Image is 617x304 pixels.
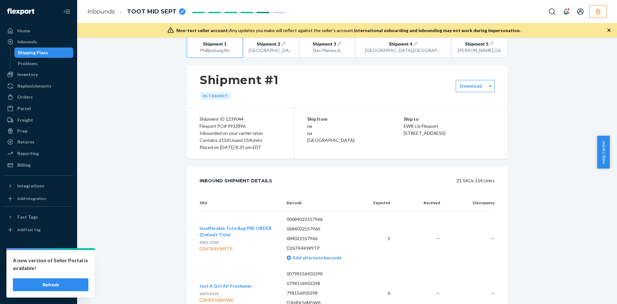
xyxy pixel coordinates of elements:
[4,26,73,36] a: Home
[597,136,610,169] button: Help Center
[287,174,495,187] div: 21 SKUs 154 Units
[4,69,73,80] a: Inventory
[176,28,229,33] span: Non-test seller account:
[404,123,495,130] p: EWR c/o Flexport
[287,235,358,242] p: 684022557966
[200,144,281,151] div: Placed on [DATE] 8:35 pm EDT
[4,160,73,170] a: Billing
[7,8,34,15] img: Flexport logo
[60,5,73,18] button: Close Navigation
[200,246,276,252] div: D267A4KW9TP
[200,225,272,237] span: Insufferable Tote Bag PRE ORDER (Default Title)
[4,275,73,285] a: Help Center
[436,290,440,296] span: —
[13,256,88,272] p: A new version of Seller Portal is available!
[17,139,34,145] div: Returns
[249,47,293,54] div: [GEOGRAPHIC_DATA] , CA
[299,37,355,58] button: Shipment 3Des Plaines,IL
[17,162,31,168] div: Billing
[4,194,73,204] a: Add Integration
[127,8,176,16] span: TOOT MID SEPT
[4,81,73,91] a: Replenishments
[287,245,358,251] p: D267A4KW9TP
[365,47,442,54] div: [GEOGRAPHIC_DATA] , [GEOGRAPHIC_DATA]
[13,278,88,291] button: Refresh
[187,37,243,58] button: Shipment 1Phillipsburg,NJ
[460,83,482,89] label: Download
[404,116,495,123] p: Ship to
[200,297,252,303] div: D3HRK56M5W6
[287,255,342,260] a: Add alternate barcode
[560,5,573,18] button: Open notifications
[491,290,495,296] span: —
[17,128,27,134] div: Prep
[200,240,219,245] span: 6061-3503
[200,73,279,87] h1: Shipment #1
[87,8,115,15] a: Inbounds
[200,130,281,137] div: Inbounded on your carrier rates
[451,37,507,58] button: Shipment 5[PERSON_NAME],GA
[354,28,521,33] span: International onboarding and inbounding may not work during impersonation.
[243,37,299,58] button: Shipment 2[GEOGRAPHIC_DATA],CA
[18,60,38,67] div: Problems
[307,116,404,123] p: Ship from
[17,83,51,89] div: Replenishments
[291,255,342,260] span: Add alternate barcode
[404,130,445,136] span: [STREET_ADDRESS]
[200,225,276,238] button: Insufferable Tote Bag PRE ORDER (Default Title)
[546,5,559,18] button: Open Search Box
[436,236,440,241] span: —
[287,226,358,232] p: 0684022557966
[4,126,73,136] a: Prep
[200,92,231,100] div: In transit
[17,94,33,100] div: Orders
[14,58,74,69] a: Problems
[305,47,349,54] div: Des Plaines , IL
[457,47,502,54] div: [PERSON_NAME] , GA
[574,5,587,18] button: Open account menu
[17,105,31,112] div: Parcel
[287,290,358,296] p: 798156903398
[287,216,358,222] p: 00684022557966
[257,41,280,47] span: Shipment 2
[203,41,227,47] span: Shipment 1
[355,37,451,58] button: Shipment 4[GEOGRAPHIC_DATA],[GEOGRAPHIC_DATA]
[313,41,336,47] span: Shipment 3
[176,27,521,34] div: Any updates you make will reflect against the seller's account.
[17,150,39,157] div: Reporting
[307,123,354,143] span: na na [GEOGRAPHIC_DATA]
[282,195,363,211] th: Barcode
[18,49,48,56] div: Shipping Plans
[200,123,281,130] div: Flexport PO# 9933896
[4,37,73,47] a: Inbounds
[17,214,38,220] div: Fast Tags
[465,41,488,47] span: Shipment 5
[200,137,281,144] div: Contains 21 SKUs and 154 Units
[200,291,219,296] span: 6624-8101
[82,2,191,21] ol: breadcrumbs
[4,115,73,125] a: Freight
[17,28,30,34] div: Home
[4,225,73,235] a: Add Fast Tag
[4,92,73,102] a: Orders
[17,196,46,201] div: Add Integration
[491,236,495,241] span: —
[4,103,73,114] a: Parcel
[17,71,38,78] div: Inventory
[4,148,73,159] a: Reporting
[4,253,73,264] a: Settings
[17,183,44,189] div: Integrations
[14,48,74,58] a: Shipping Plans
[200,174,272,187] div: Inbound Shipment Details
[192,47,237,54] div: Phillipsburg , NJ
[17,227,40,232] div: Add Fast Tag
[17,39,37,45] div: Inbounds
[4,264,73,274] a: Talk to Support
[4,181,73,191] button: Integrations
[200,283,252,289] span: Just A Girl Air Freshener
[200,116,281,123] div: Shipment ID 1239044
[200,283,252,289] button: Just A Girl Air Freshener
[200,195,282,211] th: SKU
[4,286,73,296] button: Give Feedback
